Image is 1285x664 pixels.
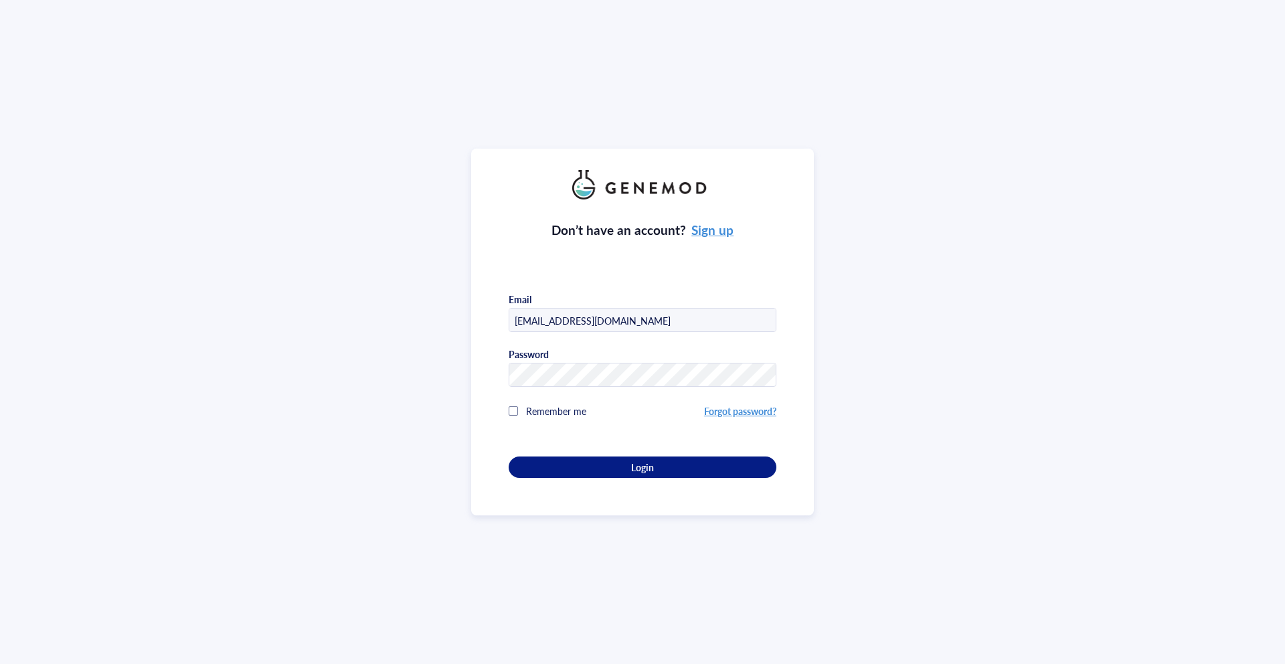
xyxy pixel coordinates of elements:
[691,221,734,239] a: Sign up
[509,456,776,478] button: Login
[631,461,654,473] span: Login
[572,170,713,199] img: genemod_logo_light-BcqUzbGq.png
[526,404,586,418] span: Remember me
[509,348,549,360] div: Password
[551,221,734,240] div: Don’t have an account?
[509,293,531,305] div: Email
[704,404,776,418] a: Forgot password?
